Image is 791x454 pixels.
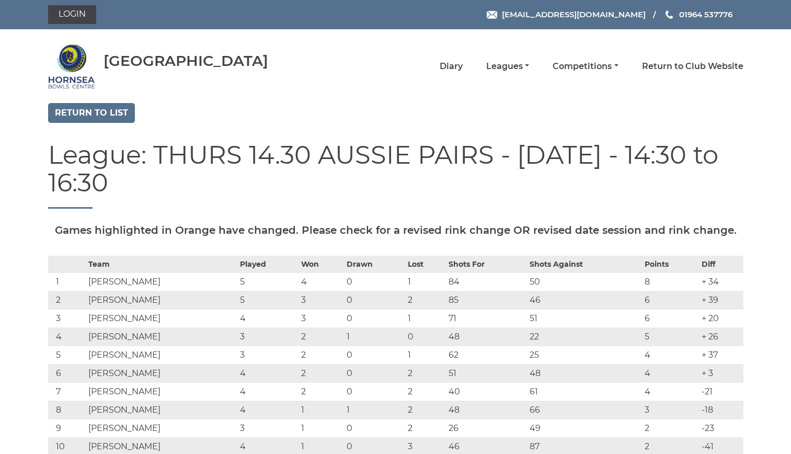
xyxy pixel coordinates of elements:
[527,419,641,437] td: 49
[699,382,743,401] td: -21
[48,291,86,309] td: 2
[642,61,743,72] a: Return to Club Website
[527,291,641,309] td: 46
[86,346,237,364] td: [PERSON_NAME]
[344,327,406,346] td: 1
[86,256,237,273] th: Team
[299,419,343,437] td: 1
[699,273,743,291] td: + 34
[405,401,446,419] td: 2
[48,346,86,364] td: 5
[502,9,646,19] span: [EMAIL_ADDRESS][DOMAIN_NAME]
[344,256,406,273] th: Drawn
[237,273,299,291] td: 5
[48,382,86,401] td: 7
[299,273,343,291] td: 4
[344,346,406,364] td: 0
[527,273,641,291] td: 50
[679,9,732,19] span: 01964 537776
[299,327,343,346] td: 2
[86,419,237,437] td: [PERSON_NAME]
[237,309,299,327] td: 4
[527,309,641,327] td: 51
[446,382,527,401] td: 40
[48,43,95,90] img: Hornsea Bowls Centre
[642,309,700,327] td: 6
[48,5,96,24] a: Login
[446,309,527,327] td: 71
[664,8,732,20] a: Phone us 01964 537776
[299,309,343,327] td: 3
[405,364,446,382] td: 2
[86,364,237,382] td: [PERSON_NAME]
[446,401,527,419] td: 48
[344,273,406,291] td: 0
[527,364,641,382] td: 48
[527,382,641,401] td: 61
[699,401,743,419] td: -18
[699,327,743,346] td: + 26
[486,61,529,72] a: Leagues
[642,273,700,291] td: 8
[48,309,86,327] td: 3
[699,419,743,437] td: -23
[237,364,299,382] td: 4
[237,419,299,437] td: 3
[48,364,86,382] td: 6
[48,273,86,291] td: 1
[86,291,237,309] td: [PERSON_NAME]
[446,291,527,309] td: 85
[86,327,237,346] td: [PERSON_NAME]
[344,364,406,382] td: 0
[446,346,527,364] td: 62
[527,346,641,364] td: 25
[48,419,86,437] td: 9
[344,419,406,437] td: 0
[642,364,700,382] td: 4
[527,401,641,419] td: 66
[699,256,743,273] th: Diff
[48,401,86,419] td: 8
[527,256,641,273] th: Shots Against
[699,364,743,382] td: + 3
[446,273,527,291] td: 84
[299,382,343,401] td: 2
[48,141,743,209] h1: League: THURS 14.30 AUSSIE PAIRS - [DATE] - 14:30 to 16:30
[237,382,299,401] td: 4
[642,401,700,419] td: 3
[344,401,406,419] td: 1
[405,256,446,273] th: Lost
[642,419,700,437] td: 2
[699,291,743,309] td: + 39
[405,309,446,327] td: 1
[699,309,743,327] td: + 20
[487,8,646,20] a: Email [EMAIL_ADDRESS][DOMAIN_NAME]
[405,273,446,291] td: 1
[104,53,268,69] div: [GEOGRAPHIC_DATA]
[237,291,299,309] td: 5
[405,419,446,437] td: 2
[405,382,446,401] td: 2
[344,309,406,327] td: 0
[642,346,700,364] td: 4
[666,10,673,19] img: Phone us
[48,224,743,236] h5: Games highlighted in Orange have changed. Please check for a revised rink change OR revised date ...
[642,291,700,309] td: 6
[299,346,343,364] td: 2
[699,346,743,364] td: + 37
[86,382,237,401] td: [PERSON_NAME]
[344,291,406,309] td: 0
[642,382,700,401] td: 4
[527,327,641,346] td: 22
[299,256,343,273] th: Won
[446,419,527,437] td: 26
[299,364,343,382] td: 2
[299,401,343,419] td: 1
[237,327,299,346] td: 3
[237,401,299,419] td: 4
[237,256,299,273] th: Played
[440,61,463,72] a: Diary
[344,382,406,401] td: 0
[299,291,343,309] td: 3
[48,327,86,346] td: 4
